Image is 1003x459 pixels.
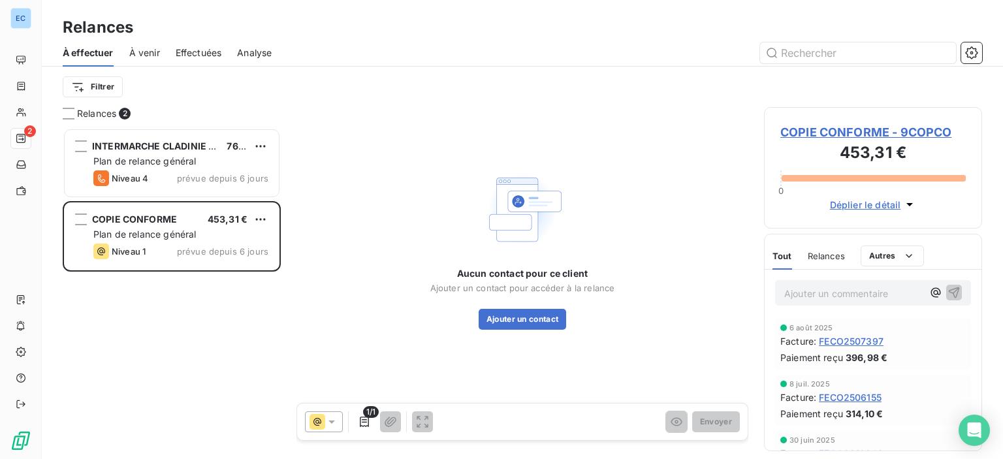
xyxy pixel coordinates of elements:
span: 2 [119,108,131,119]
span: 396,98 € [846,351,887,364]
div: EC [10,8,31,29]
span: 2 [24,125,36,137]
span: 453,31 € [208,214,247,225]
span: 76,80 € [227,140,262,151]
span: 8 juil. 2025 [789,380,830,388]
span: Relances [808,251,845,261]
div: grid [63,128,281,459]
button: Ajouter un contact [479,309,567,330]
h3: Relances [63,16,133,39]
button: Déplier le détail [826,197,921,212]
span: COPIE CONFORME - 9COPCO [780,123,966,141]
span: FECO2506155 [819,390,882,404]
span: Plan de relance général [93,229,196,240]
span: Paiement reçu [780,407,843,420]
span: Analyse [237,46,272,59]
span: 1/1 [363,406,379,418]
span: 314,10 € [846,407,883,420]
button: Envoyer [692,411,740,432]
img: Logo LeanPay [10,430,31,451]
span: Déplier le détail [830,198,901,212]
span: FECO2507397 [819,334,884,348]
span: Aucun contact pour ce client [457,267,588,280]
span: À venir [129,46,160,59]
span: Paiement reçu [780,351,843,364]
span: INTERMARCHE CLADINIE [GEOGRAPHIC_DATA] [92,140,306,151]
h3: 453,31 € [780,141,966,167]
span: Effectuées [176,46,222,59]
button: Filtrer [63,76,123,97]
span: 0 [778,185,784,196]
span: 30 juin 2025 [789,436,835,444]
span: Facture : [780,334,816,348]
div: Open Intercom Messenger [959,415,990,446]
img: Empty state [481,168,564,251]
span: Relances [77,107,116,120]
span: Tout [772,251,792,261]
span: Niveau 1 [112,246,146,257]
span: À effectuer [63,46,114,59]
button: Autres [861,245,924,266]
span: prévue depuis 6 jours [177,173,268,183]
span: Niveau 4 [112,173,148,183]
span: 6 août 2025 [789,324,833,332]
span: COPIE CONFORME [92,214,177,225]
span: Facture : [780,390,816,404]
input: Rechercher [760,42,956,63]
span: prévue depuis 6 jours [177,246,268,257]
span: Ajouter un contact pour accéder à la relance [430,283,615,293]
span: Plan de relance général [93,155,196,166]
